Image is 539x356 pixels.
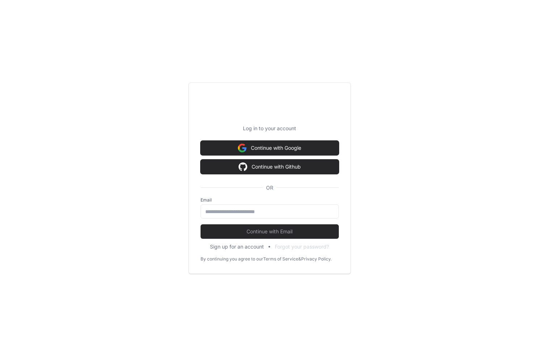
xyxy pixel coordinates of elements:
span: Continue with Email [201,228,339,235]
button: Continue with Github [201,160,339,174]
a: Terms of Service [263,256,298,262]
p: Log in to your account [201,125,339,132]
div: & [298,256,301,262]
button: Continue with Email [201,224,339,239]
button: Sign up for an account [210,243,264,250]
button: Forgot your password? [275,243,329,250]
a: Privacy Policy. [301,256,332,262]
label: Email [201,197,339,203]
img: Sign in with google [238,141,247,155]
button: Continue with Google [201,141,339,155]
img: Sign in with google [239,160,247,174]
div: By continuing you agree to our [201,256,263,262]
span: OR [263,184,276,191]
